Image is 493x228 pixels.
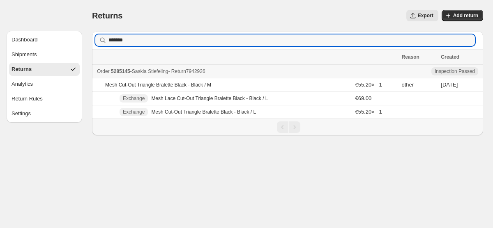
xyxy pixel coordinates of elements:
[151,109,256,115] p: Mesh Cut-Out Triangle Bralette Black - Black / L
[111,68,130,74] span: 5285145
[12,50,37,59] div: Shipments
[123,109,145,115] span: Exchange
[418,12,433,19] span: Export
[399,78,438,92] td: other
[123,95,145,102] span: Exchange
[9,63,80,76] button: Returns
[435,68,475,75] span: Inspection Passed
[441,54,459,60] span: Created
[12,65,32,73] div: Returns
[12,109,31,118] div: Settings
[355,95,371,101] span: €69.00
[168,68,205,74] span: - Return 7942926
[9,48,80,61] button: Shipments
[92,119,483,135] nav: Pagination
[406,10,438,21] button: Export
[97,67,396,75] div: -
[441,82,458,88] time: Wednesday, September 10, 2025 at 10:13:00 PM
[12,36,38,44] div: Dashboard
[453,12,478,19] span: Add return
[12,80,33,88] div: Analytics
[132,68,168,74] span: Saskia Stiefeling
[105,82,211,88] p: Mesh Cut-Out Triangle Bralette Black - Black / M
[92,11,122,20] span: Returns
[9,107,80,120] button: Settings
[355,109,382,115] span: €55.20 × 1
[9,33,80,46] button: Dashboard
[151,95,268,102] p: Mesh Lace Cut-Out Triangle Bralette Black - Black / L
[97,68,110,74] span: Order
[401,54,419,60] span: Reason
[12,95,43,103] div: Return Rules
[355,82,382,88] span: €55.20 × 1
[9,78,80,91] button: Analytics
[9,92,80,105] button: Return Rules
[442,10,483,21] button: Add return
